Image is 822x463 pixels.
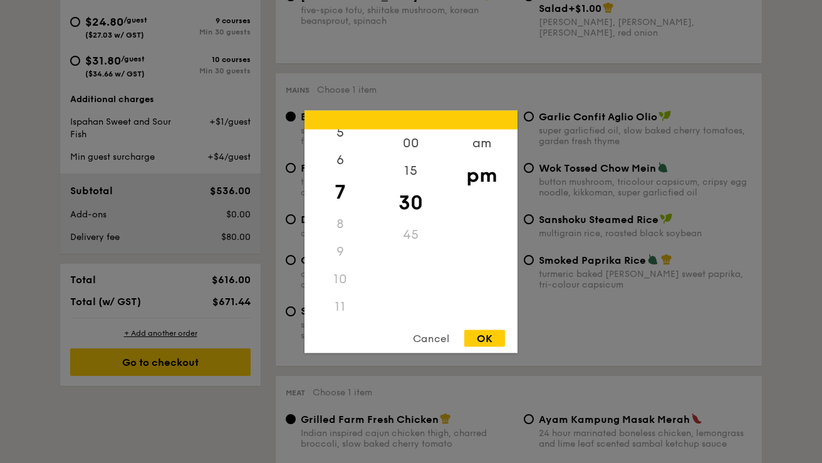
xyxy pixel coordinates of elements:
div: 00 [375,129,446,157]
div: pm [446,157,517,193]
div: 9 [304,237,375,265]
div: 45 [375,221,446,248]
div: 30 [375,184,446,221]
div: OK [464,330,505,346]
div: 15 [375,157,446,184]
div: am [446,129,517,157]
div: 10 [304,265,375,293]
div: 8 [304,210,375,237]
div: 6 [304,146,375,174]
div: 5 [304,118,375,146]
div: Cancel [400,330,462,346]
div: 11 [304,293,375,320]
div: 7 [304,174,375,210]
